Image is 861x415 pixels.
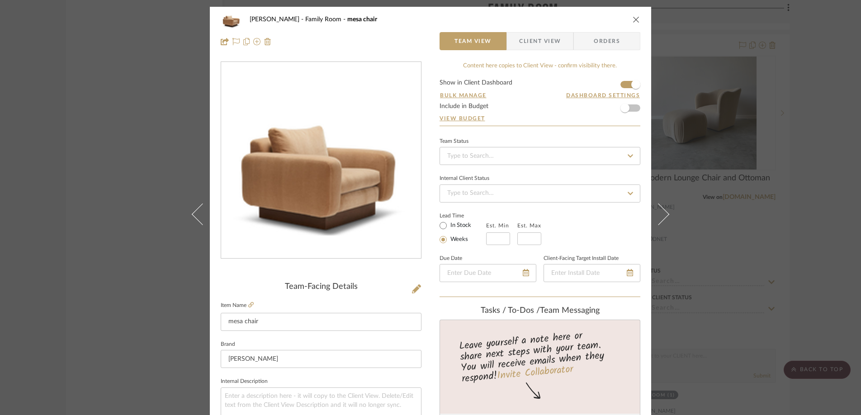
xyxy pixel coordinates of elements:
label: Due Date [440,256,462,261]
button: Dashboard Settings [566,91,640,99]
label: Est. Min [486,222,509,229]
label: Lead Time [440,212,486,220]
a: Invite Collaborator [497,362,574,384]
img: 5652f832-63b6-4589-8027-ee2a520c6324_48x40.jpg [221,10,242,28]
input: Enter Install Date [544,264,640,282]
div: 0 [221,85,421,236]
div: Internal Client Status [440,176,489,181]
span: Orders [584,32,630,50]
input: Type to Search… [440,147,640,165]
div: Leave yourself a note here or share next steps with your team. You will receive emails when they ... [439,326,642,387]
img: 5652f832-63b6-4589-8027-ee2a520c6324_436x436.jpg [221,85,421,236]
input: Enter Item Name [221,313,421,331]
a: View Budget [440,115,640,122]
label: Client-Facing Target Install Date [544,256,619,261]
span: Team View [454,32,492,50]
label: In Stock [449,222,471,230]
input: Enter Due Date [440,264,536,282]
label: Brand [221,342,235,347]
div: Team-Facing Details [221,282,421,292]
button: Bulk Manage [440,91,487,99]
label: Est. Max [517,222,541,229]
button: close [632,15,640,24]
input: Type to Search… [440,184,640,203]
span: Client View [519,32,561,50]
input: Enter Brand [221,350,421,368]
div: team Messaging [440,306,640,316]
label: Internal Description [221,379,268,384]
span: Tasks / To-Dos / [481,307,540,315]
label: Item Name [221,302,254,309]
div: Team Status [440,139,468,144]
label: Weeks [449,236,468,244]
div: Content here copies to Client View - confirm visibility there. [440,61,640,71]
span: [PERSON_NAME] [250,16,305,23]
span: Family Room [305,16,347,23]
img: Remove from project [264,38,271,45]
span: mesa chair [347,16,377,23]
mat-radio-group: Select item type [440,220,486,245]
